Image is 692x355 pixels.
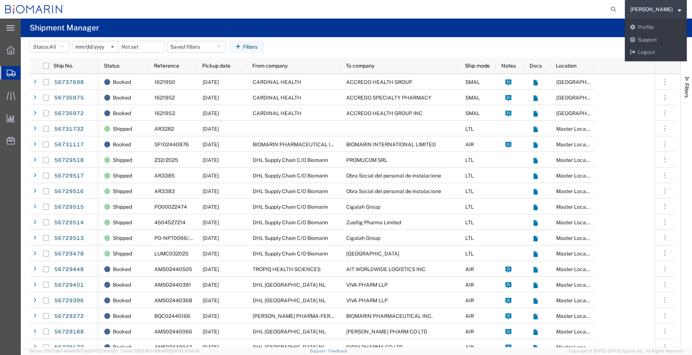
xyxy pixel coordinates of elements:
[167,41,226,53] button: Saved filters
[121,349,199,353] span: Client: 2025.18.0-198a450
[113,121,132,137] span: Shipped
[113,183,132,199] span: Shipped
[346,282,388,288] span: VIVA PHARM LLP
[203,282,219,288] span: 09/12/2025
[54,264,84,276] a: 56729448
[154,282,191,288] span: AMS02440391
[346,188,441,194] span: Obra Social del personal de instalacione
[346,219,401,225] span: Zuellig Pharma Limited
[253,344,326,350] span: DHL NIJMEGEN NL
[346,204,380,210] span: Cigalah Group
[154,344,192,350] span: AMS02440047
[113,105,131,121] span: Booked
[203,251,219,257] span: 09/05/2025
[465,95,480,101] span: SMAL
[556,79,609,85] span: Wood Hollow
[154,297,192,303] span: AMS02440368
[253,95,301,101] span: CARDINAL HEALTH
[54,310,84,322] a: 56729272
[253,329,326,335] span: DHL NIJMEGEN NL
[89,349,118,353] span: [DATE] 10:10:00
[54,217,84,229] a: 56729514
[170,349,199,353] span: [DATE] 10:06:13
[203,219,219,225] span: 09/05/2025
[113,137,131,152] span: Booked
[346,251,399,257] span: Leiden University Medical Center
[630,5,673,13] span: Vimalier Reyes-Ortiz
[253,79,301,85] span: CARDINAL HEALTH
[625,46,687,59] a: Logout
[465,157,474,163] span: LTL
[346,235,380,241] span: Cigalah Group
[569,348,683,354] span: Copyright © [DATE]-[DATE] Agistix Inc., All Rights Reserved
[556,188,595,194] span: Master Location
[203,173,219,179] span: 09/05/2025
[625,21,687,34] a: Profile
[154,251,188,257] span: LUMC032025
[54,201,84,213] a: 56729515
[154,110,175,116] span: 1621953
[154,313,190,319] span: BQC02440166
[113,261,131,277] span: Booked
[113,152,132,168] span: Shipped
[465,204,474,210] span: LTL
[202,63,230,69] span: Pickup date
[556,173,595,179] span: Master Location
[465,63,490,69] span: Ship mode
[253,219,328,225] span: DHL Supply Chain C/O Biomarin
[253,157,328,163] span: DHL Supply Chain C/O Biomarin
[54,186,84,198] a: 56729516
[346,110,423,116] span: ACCREDO HEALTH GROUP INC
[154,219,186,225] span: 4504527214
[346,141,436,147] span: BIOMARIN INTERNATIONAL LIMITED
[154,204,187,210] span: PO00022474
[203,141,219,147] span: 09/08/2025
[253,173,328,179] span: DHL Supply Chain C/O Biomarin
[465,297,474,303] span: AIR
[54,342,84,354] a: 56729172
[154,141,189,147] span: SF102440976
[684,83,690,98] span: Filters
[53,63,73,69] span: Ship No.
[113,215,132,230] span: Shipped
[346,344,403,350] span: GIDDI PHARMA CO LTD
[625,34,687,46] a: Support
[465,251,474,257] span: LTL
[253,188,328,194] span: DHL Supply Chain C/O Biomarin
[54,154,84,166] a: 56729518
[104,63,119,69] span: Status
[203,344,219,350] span: 10/10/2025
[229,41,264,53] button: Filters
[556,157,595,163] span: Master Location
[154,266,192,272] span: AMS02440505
[113,168,132,183] span: Shipped
[113,199,132,215] span: Shipped
[203,329,219,335] span: 09/12/2025
[113,230,132,246] span: Shipped
[465,329,474,335] span: AIR
[154,126,174,132] span: AR3282
[253,282,326,288] span: DHL NIJMEGEN NL
[54,279,84,291] a: 56729401
[203,188,219,194] span: 09/05/2025
[465,344,474,350] span: AIR
[556,313,595,319] span: Master Location
[54,232,84,244] a: 56729513
[154,235,222,241] span: PO-NPT0066/22-HOS-2784
[203,235,219,241] span: 09/05/2025
[30,349,118,353] span: Server: 2025.18.0-a0edd1917ac
[556,297,595,303] span: Master Location
[5,4,65,15] img: logo
[203,204,219,210] span: 09/05/2025
[54,123,84,135] a: 56731732
[54,295,84,307] a: 56729396
[556,141,595,147] span: Master Location
[253,266,321,272] span: TROPIQ HEALTH SCIENCES
[556,219,595,225] span: Master Location
[465,110,480,116] span: SMAL
[556,63,577,69] span: Location
[310,349,328,353] a: Support
[556,266,595,272] span: Master Location
[346,313,433,319] span: BIOMARIN PHARMACEUTICAL INC.
[253,313,389,319] span: VETTER PHARMA-FERTIGUNG GMBH & CO. KG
